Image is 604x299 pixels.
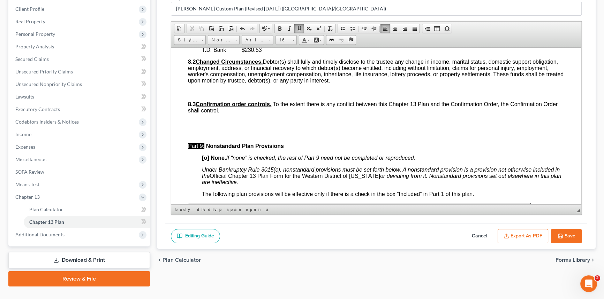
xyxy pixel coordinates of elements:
[17,54,386,66] span: To the extent there is any conflict between this Chapter 13 Plan and the Confirmation Order, the ...
[338,24,348,33] a: Insert/Remove Numbered List
[299,36,311,45] a: Text Color
[31,107,53,113] strong: [o] None
[206,24,216,33] a: Paste
[242,36,266,45] span: Arial
[422,24,432,33] a: Insert Page Break for Printing
[31,143,303,149] span: The following plan provisions will be effective only if there is a check in the box “Included” in...
[369,24,379,33] a: Increase Indent
[304,24,314,33] a: Subscript
[55,107,244,113] em: If “none” is checked, the rest of Part 9 need not be completed or reproduced.
[24,11,91,17] u: Changed Circumstances.
[464,229,495,244] button: Cancel
[218,206,225,213] a: p element
[31,125,390,137] em: or deviating from it. Nonstandard provisions set out elsewhere in this plan are ineffective.
[196,206,206,213] a: div element
[225,206,244,213] a: span element
[17,11,392,36] span: Debtor(s) shall fully and timely disclose to the trustee any change in income, marital status, do...
[285,24,294,33] a: Italic
[174,36,199,45] span: Styles
[326,36,336,45] a: Link
[15,119,79,125] span: Codebtors Insiders & Notices
[216,24,226,33] a: Paste as plain text
[31,107,244,113] span: .
[15,81,82,87] span: Unsecured Nonpriority Claims
[17,95,33,101] span: Part 9:
[390,24,400,33] a: Center
[15,131,31,137] span: Income
[551,229,582,244] button: Save
[15,156,46,162] span: Miscellaneous
[17,11,91,17] span: 8.2
[10,78,150,91] a: Unsecured Nonpriority Claims
[171,2,581,15] input: Enter name...
[15,94,34,100] span: Lawsuits
[207,206,217,213] a: div element
[590,257,596,263] i: chevron_right
[314,24,324,33] a: Superscript
[580,275,597,292] iframe: Intercom live chat
[10,65,150,78] a: Unsecured Priority Claims
[556,257,596,263] button: Forms Library chevron_right
[359,24,369,33] a: Decrease Indent
[15,106,60,112] span: Executory Contracts
[31,119,390,137] span: Official Chapter 13 Plan Form for the Western District of [US_STATE]
[8,252,150,268] a: Download & Print
[15,194,40,200] span: Chapter 13
[17,54,102,60] span: 8.3
[208,36,233,45] span: Normal
[157,257,201,263] button: chevron_left Plan Calculator
[15,31,55,37] span: Personal Property
[15,44,54,49] span: Property Analysis
[380,24,390,33] a: Align Left
[498,229,548,244] button: Export as PDF
[15,56,49,62] span: Secured Claims
[31,119,388,131] em: Under Bankruptcy Rule 3015(c), nonstandard provisions must be set forth below. A nonstandard prov...
[275,24,285,33] a: Bold
[24,216,150,228] a: Chapter 13 Plan
[245,206,264,213] a: span element
[275,35,297,45] a: 16
[208,35,240,45] a: Normal
[432,24,442,33] a: Table
[336,36,346,45] a: Unlink
[15,6,44,12] span: Client Profile
[276,36,290,45] span: 16
[15,231,65,237] span: Additional Documents
[10,166,150,178] a: SOFA Review
[187,24,197,33] a: Cut
[10,103,150,116] a: Executory Contracts
[576,209,580,212] span: Resize
[410,24,420,33] a: Justify
[400,24,410,33] a: Align Right
[346,36,356,45] a: Anchor
[35,95,113,101] span: Nonstandard Plan Provisions
[8,271,150,286] a: Review & File
[10,40,150,53] a: Property Analysis
[24,54,100,60] u: Confirmation order controls.
[442,24,452,33] a: Insert Special Character
[157,257,163,263] i: chevron_left
[237,24,247,33] a: Undo
[595,275,600,281] span: 2
[174,24,184,33] a: Document Properties
[264,206,269,213] a: u element
[174,206,195,213] a: body element
[247,24,257,33] a: Redo
[171,48,581,204] iframe: Rich Text Editor, document-ckeditor
[15,181,39,187] span: Means Test
[171,229,220,244] a: Editing Guide
[226,24,236,33] a: Paste from Word
[15,169,44,175] span: SOFA Review
[556,257,590,263] span: Forms Library
[15,69,73,74] span: Unsecured Priority Claims
[242,35,273,45] a: Arial
[15,18,45,24] span: Real Property
[163,257,201,263] span: Plan Calculator
[29,219,64,225] span: Chapter 13 Plan
[311,36,324,45] a: Background Color
[174,35,206,45] a: Styles
[29,206,63,212] span: Plan Calculator
[24,203,150,216] a: Plan Calculator
[325,24,335,33] a: Remove Format
[10,53,150,65] a: Secured Claims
